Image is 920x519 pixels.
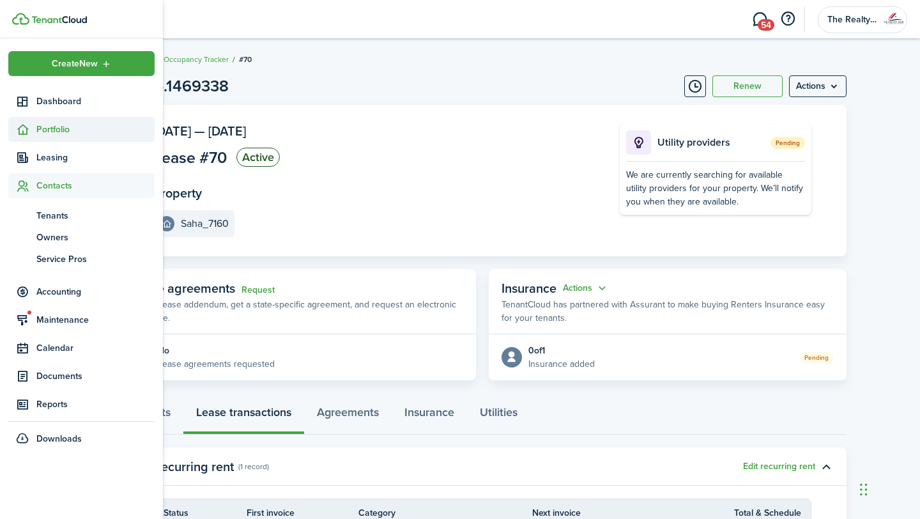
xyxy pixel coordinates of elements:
[8,89,155,114] a: Dashboard
[799,352,834,364] status: Pending
[8,392,155,417] a: Reports
[657,135,767,150] p: Utility providers
[8,248,155,270] a: Service Pros
[8,226,155,248] a: Owners
[158,357,275,371] p: Lease agreements requested
[36,252,155,266] span: Service Pros
[36,341,155,355] span: Calendar
[236,148,280,167] status: Active
[12,13,29,25] img: TenantCloud
[467,396,530,435] a: Utilities
[747,3,772,36] a: Messaging
[789,75,847,97] menu-btn: Actions
[36,432,82,445] span: Downloads
[36,231,155,244] span: Owners
[563,281,609,296] button: Open menu
[181,218,229,229] e-details-info-title: Saha_7160
[684,75,706,97] button: Timeline
[36,179,155,192] span: Contacts
[502,279,556,298] span: Insurance
[208,121,246,141] span: [DATE]
[36,209,155,222] span: Tenants
[860,470,868,509] div: Drag
[31,16,87,24] img: TenantCloud
[815,456,837,477] button: Toggle accordion
[131,298,463,325] p: Build a lease addendum, get a state-specific agreement, and request an electronic signature.
[158,344,275,357] div: No
[777,8,799,30] button: Open resource center
[153,150,227,166] span: Lease #70
[884,10,904,30] img: The Realty Gurus
[36,313,155,327] span: Maintenance
[563,281,609,296] button: Actions
[239,54,252,65] span: #70
[528,344,595,357] div: 0 of 1
[36,369,155,383] span: Documents
[241,285,275,295] a: Request
[153,460,234,474] panel-main-title: Recurring rent
[164,54,229,65] a: Occupancy Tracker
[36,95,155,108] span: Dashboard
[153,121,191,141] span: [DATE]
[827,15,878,24] span: The Realty Gurus
[770,137,805,149] span: Pending
[36,398,155,411] span: Reports
[238,461,269,472] panel-main-subtitle: (1 record)
[789,75,847,97] button: Open menu
[36,151,155,164] span: Leasing
[528,357,595,371] p: Insurance added
[304,396,392,435] a: Agreements
[8,205,155,226] a: Tenants
[194,121,205,141] span: —
[143,74,229,98] h1: No.1469338
[153,186,202,201] panel-main-title: Property
[502,298,834,325] p: TenantCloud has partnered with Assurant to make buying Renters Insurance easy for your tenants.
[36,285,155,298] span: Accounting
[712,75,783,97] button: Renew
[626,168,805,208] div: We are currently searching for available utility providers for your property. We’ll notify you wh...
[8,51,155,76] button: Open menu
[856,458,920,519] iframe: Chat Widget
[392,396,467,435] a: Insurance
[131,279,235,298] span: Lease agreements
[743,461,815,472] button: Edit recurring rent
[52,59,98,68] span: Create New
[758,19,774,31] span: 54
[36,123,155,136] span: Portfolio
